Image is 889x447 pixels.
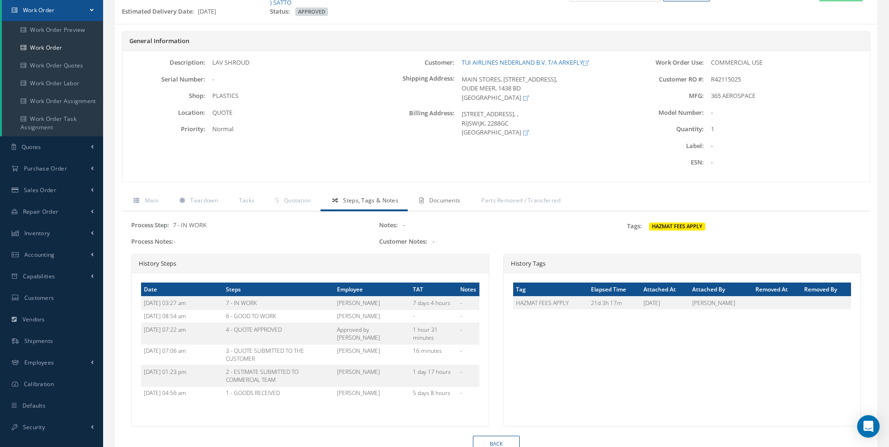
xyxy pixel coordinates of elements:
span: HAZMAT FEES APPLY [649,223,705,231]
td: - [457,387,479,400]
label: Process Notes: [131,238,173,245]
td: [DATE] 07:22 am [141,323,223,344]
td: 2 - ESTIMATE SUBMITTED TO COMMERCIAL TEAM [223,365,334,387]
label: MFG: [620,92,703,99]
label: Model Number: [620,109,703,116]
span: Parts Removed / Transferred [481,196,560,204]
label: Location: [122,109,205,116]
label: Process Step: [131,222,169,229]
a: Work Order Quotes [2,57,103,74]
a: Documents [408,192,470,211]
td: 1 day 17 hours [410,365,458,387]
span: Purchase Order [24,164,67,172]
a: Main [122,192,168,211]
th: Date [141,283,223,297]
td: HAZMAT FEES APPLY [513,297,588,310]
span: Teardown [190,196,217,204]
div: - [704,108,870,118]
h5: General Information [129,37,863,45]
div: PLASTICS [205,91,371,101]
td: 3 - QUOTE SUBMITTED TO THE CUSTOMER [223,344,334,365]
label: Tags: [627,223,642,230]
td: [DATE] 08:54 am [141,310,223,323]
span: Tasks [239,196,255,204]
td: [DATE] 03:27 am [141,297,223,310]
a: Teardown [168,192,227,211]
span: Sales Order [24,186,56,194]
label: Billing Address: [372,110,455,137]
div: MAIN STORES, [STREET_ADDRESS], OUDE MEER, 1438 BD [GEOGRAPHIC_DATA] [455,75,620,103]
span: Vendors [22,315,45,323]
span: Inventory [24,229,50,237]
a: Parts Removed / Transferred [470,192,570,211]
label: Customer: [372,59,455,66]
th: Tag [513,283,588,297]
span: R42115025 [711,75,741,83]
span: Customers [24,294,54,302]
span: Calibration [24,380,54,388]
th: Attached By [689,283,752,297]
div: [DATE] [115,7,263,20]
td: 21d 3h 17m [588,297,641,310]
div: QUOTE [205,108,371,118]
span: Shipments [24,337,53,345]
a: Tasks [227,192,264,211]
td: 7 - IN WORK [223,297,334,310]
div: COMMERCIAL USE [704,58,870,67]
th: Employee [334,283,410,297]
td: [DATE] [641,297,690,310]
label: Customer RO #: [620,76,703,83]
div: History Steps [132,254,489,274]
span: Documents [429,196,461,204]
label: Label: [620,142,703,149]
a: Work Order Task Assignment [2,110,103,136]
div: - [131,237,365,246]
th: Steps [223,283,334,297]
label: ESN: [620,159,703,166]
span: Defaults [22,402,45,410]
td: 1 - GOODS RECEIVED [223,387,334,400]
a: Steps, Tags & Notes [321,192,408,211]
label: Description: [122,59,205,66]
th: Notes [457,283,479,297]
td: [DATE] 04:56 am [141,387,223,400]
td: [PERSON_NAME] [334,344,410,365]
a: Work Order Preview [2,21,103,39]
td: 16 minutes [410,344,458,365]
td: - [457,365,479,387]
span: Quotes [22,143,41,151]
div: - [704,158,870,167]
td: [PERSON_NAME] [334,365,410,387]
td: - [457,297,479,310]
td: [PERSON_NAME] [689,297,752,310]
span: - [433,237,434,246]
td: - [410,310,458,323]
a: Work Order [2,39,103,57]
td: 5 days 8 hours [410,387,458,400]
div: - [704,142,870,151]
label: Customer Notes: [379,238,427,245]
div: 1 [704,125,870,134]
label: Work Order Use: [620,59,703,66]
span: Security [23,423,45,431]
td: - [457,323,479,344]
label: Status: [270,7,294,16]
td: - [457,344,479,365]
td: 6 - GOOD TO WORK [223,310,334,323]
td: [PERSON_NAME] [334,297,410,310]
label: Shop: [122,92,205,99]
td: - [457,310,479,323]
th: Removed By [801,283,851,297]
label: Quantity: [620,126,703,133]
div: Open Intercom Messenger [857,415,880,438]
td: [DATE] 01:23 pm [141,365,223,387]
td: 1 hour 31 minutes [410,323,458,344]
td: Approved by [PERSON_NAME] [334,323,410,344]
a: Work Order Assignment [2,92,103,110]
span: - [212,75,214,83]
div: 365 AEROSPACE [704,91,870,101]
div: 7 - IN WORK [131,221,365,230]
td: [DATE] 07:06 am [141,344,223,365]
th: Elapsed Time [588,283,641,297]
th: Attached At [641,283,690,297]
